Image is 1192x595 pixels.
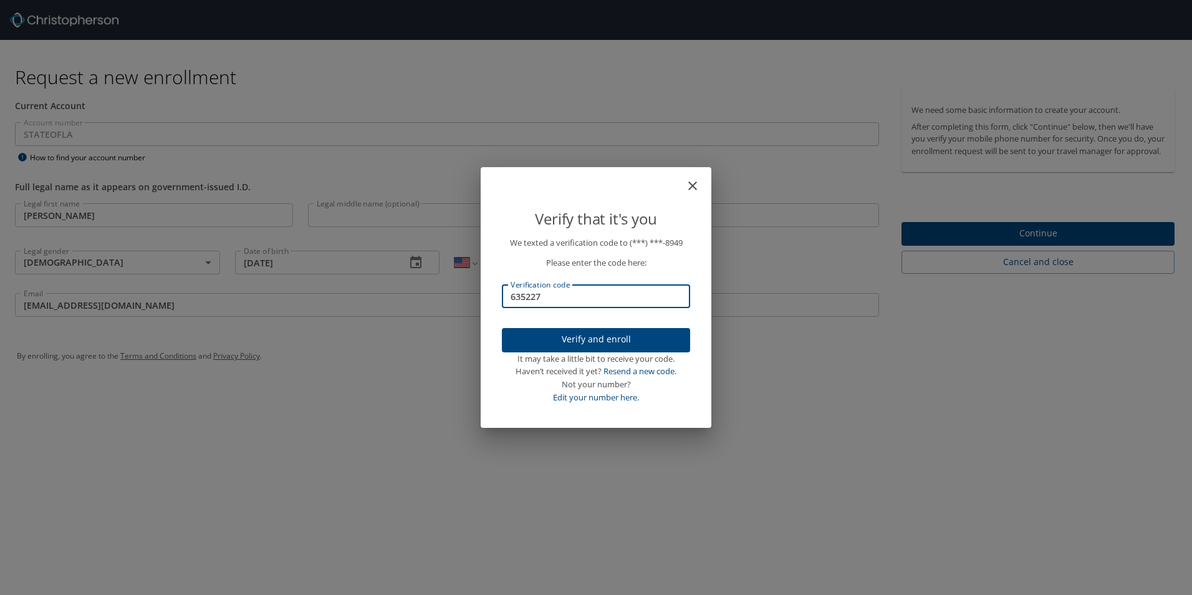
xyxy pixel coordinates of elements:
a: Resend a new code. [603,365,676,377]
span: Verify and enroll [512,332,680,347]
div: It may take a little bit to receive your code. [502,352,690,365]
button: Verify and enroll [502,328,690,352]
p: We texted a verification code to (***) ***- 8949 [502,236,690,249]
p: Please enter the code here: [502,256,690,269]
div: Not your number? [502,378,690,391]
div: Haven’t received it yet? [502,365,690,378]
a: Edit your number here. [553,392,639,403]
button: close [691,172,706,187]
p: Verify that it's you [502,207,690,231]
